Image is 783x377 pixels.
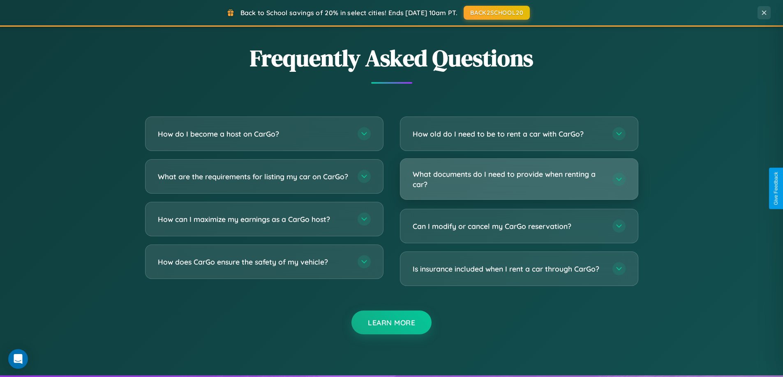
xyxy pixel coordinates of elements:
[158,257,349,267] h3: How does CarGo ensure the safety of my vehicle?
[413,169,604,189] h3: What documents do I need to provide when renting a car?
[413,129,604,139] h3: How old do I need to be to rent a car with CarGo?
[413,264,604,274] h3: Is insurance included when I rent a car through CarGo?
[158,171,349,182] h3: What are the requirements for listing my car on CarGo?
[413,221,604,231] h3: Can I modify or cancel my CarGo reservation?
[8,349,28,369] div: Open Intercom Messenger
[158,129,349,139] h3: How do I become a host on CarGo?
[464,6,530,20] button: BACK2SCHOOL20
[240,9,457,17] span: Back to School savings of 20% in select cities! Ends [DATE] 10am PT.
[351,311,432,334] button: Learn More
[145,42,638,74] h2: Frequently Asked Questions
[158,214,349,224] h3: How can I maximize my earnings as a CarGo host?
[773,172,779,205] div: Give Feedback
